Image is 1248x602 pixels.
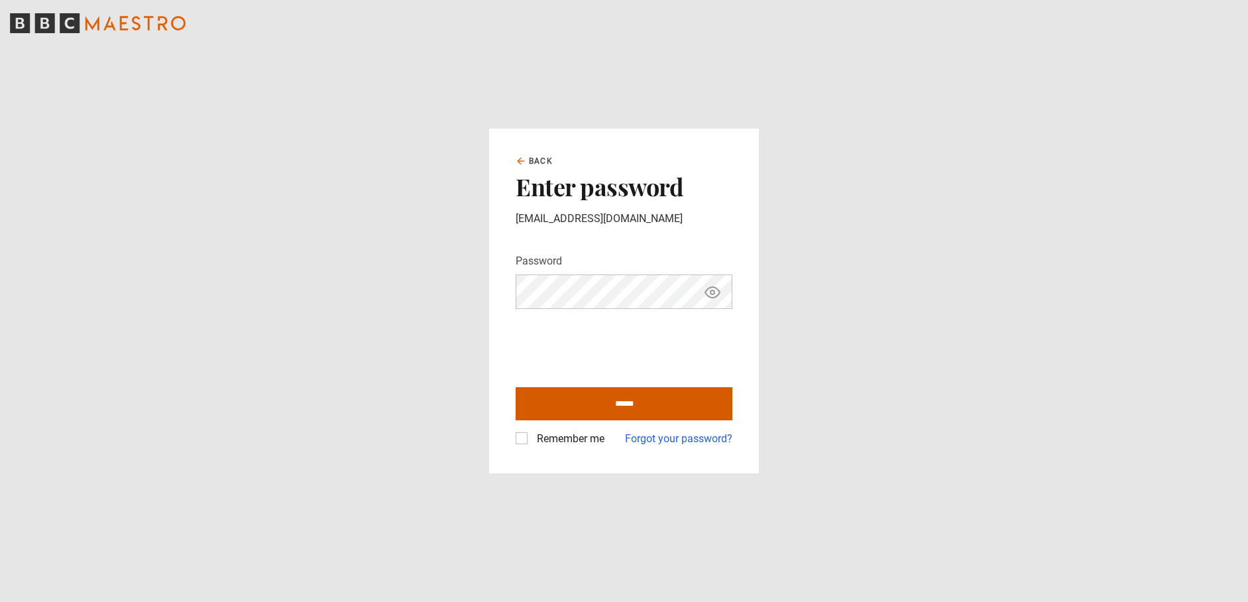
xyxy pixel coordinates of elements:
[532,431,604,447] label: Remember me
[516,211,732,227] p: [EMAIL_ADDRESS][DOMAIN_NAME]
[625,431,732,447] a: Forgot your password?
[516,320,717,371] iframe: reCAPTCHA
[10,13,186,33] svg: BBC Maestro
[529,155,553,167] span: Back
[516,253,562,269] label: Password
[516,172,732,200] h2: Enter password
[516,155,553,167] a: Back
[701,280,724,304] button: Show password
